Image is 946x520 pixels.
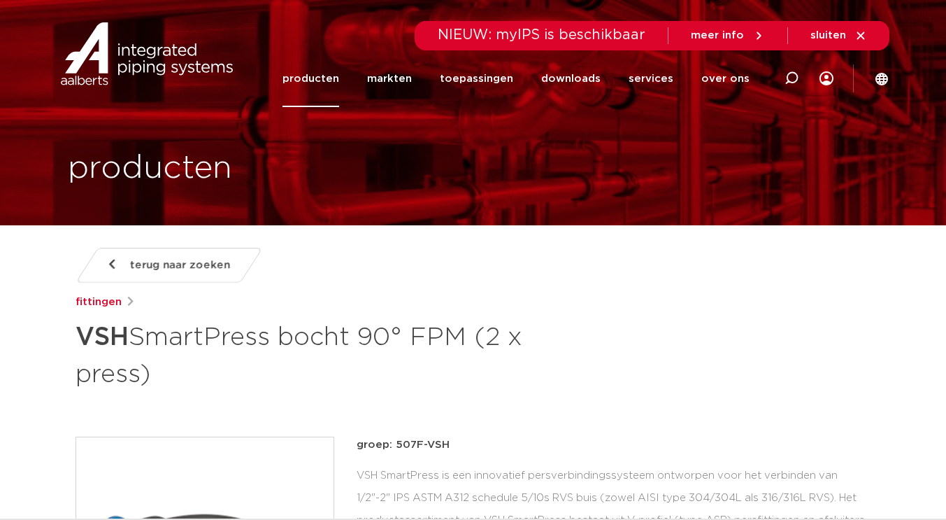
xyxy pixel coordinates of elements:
h1: SmartPress bocht 90° FPM (2 x press) [76,316,601,392]
div: my IPS [819,50,833,107]
span: NIEUW: myIPS is beschikbaar [438,28,645,42]
strong: VSH [76,325,129,350]
a: over ons [701,50,750,107]
nav: Menu [282,50,750,107]
a: toepassingen [440,50,513,107]
a: downloads [541,50,601,107]
a: services [629,50,673,107]
a: terug naar zoeken [75,248,262,283]
span: terug naar zoeken [130,254,230,276]
span: meer info [691,30,744,41]
p: groep: 507F-VSH [357,437,871,454]
a: fittingen [76,294,122,311]
a: sluiten [810,29,867,42]
a: markten [367,50,412,107]
h1: producten [68,146,232,191]
span: sluiten [810,30,846,41]
a: producten [282,50,339,107]
a: meer info [691,29,765,42]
